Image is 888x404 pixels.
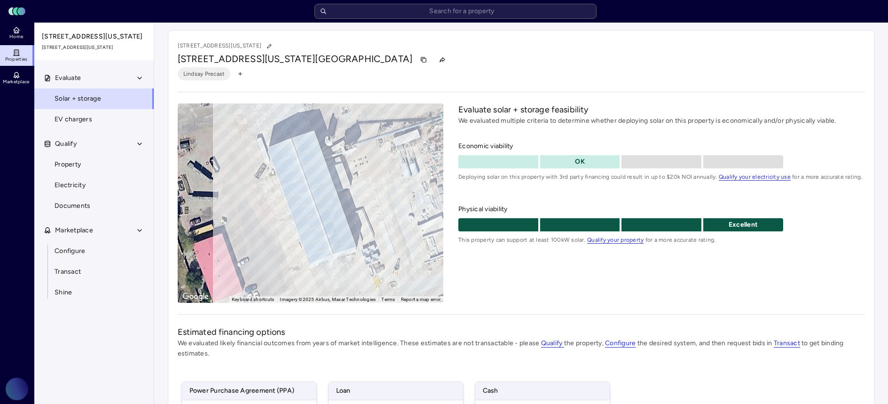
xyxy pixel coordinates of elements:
[540,157,620,167] p: OK
[182,382,316,400] span: Power Purchase Agreement (PPA)
[381,297,395,302] a: Terms
[34,175,154,196] a: Electricity
[55,267,81,277] span: Transact
[55,94,101,104] span: Solar + storage
[3,79,29,85] span: Marketplace
[458,103,864,116] h2: Evaluate solar + storage feasibility
[475,382,610,400] span: Cash
[9,34,23,40] span: Home
[34,88,154,109] a: Solar + storage
[55,180,86,190] span: Electricity
[703,220,783,230] p: Excellent
[458,141,864,151] span: Economic viability
[180,291,211,303] a: Open this area in Google Maps (opens a new window)
[42,44,147,51] span: [STREET_ADDRESS][US_STATE]
[178,53,265,64] span: [STREET_ADDRESS]
[42,32,147,42] span: [STREET_ADDRESS][US_STATE]
[401,297,441,302] a: Report a map error
[34,241,154,261] a: Configure
[458,116,864,126] p: We evaluated multiple criteria to determine whether deploying solar on this property is economica...
[34,68,155,88] button: Evaluate
[178,67,231,80] button: Lindsay Precast
[34,134,155,154] button: Qualify
[55,114,92,125] span: EV chargers
[587,237,644,243] a: Qualify your property
[774,339,800,347] a: Transact
[232,296,275,303] button: Keyboard shortcuts
[55,201,90,211] span: Documents
[458,204,864,214] span: Physical viability
[34,109,154,130] a: EV chargers
[605,339,636,347] a: Configure
[34,220,155,241] button: Marketplace
[55,225,93,236] span: Marketplace
[183,69,225,79] span: Lindsay Precast
[55,159,81,170] span: Property
[34,261,154,282] a: Transact
[34,282,154,303] a: Shine
[265,53,412,64] span: [US_STATE][GEOGRAPHIC_DATA]
[34,196,154,216] a: Documents
[55,246,85,256] span: Configure
[55,73,81,83] span: Evaluate
[55,139,77,149] span: Qualify
[719,174,791,180] a: Qualify your electricity use
[34,154,154,175] a: Property
[329,382,463,400] span: Loan
[314,4,597,19] input: Search for a property
[55,287,72,298] span: Shine
[180,291,211,303] img: Google
[541,339,564,347] a: Qualify
[458,172,864,182] span: Deploying solar on this property with 3rd party financing could result in up to $20k NOI annually...
[5,56,28,62] span: Properties
[178,40,276,52] p: [STREET_ADDRESS][US_STATE]
[280,297,376,302] span: Imagery ©2025 Airbus, Maxar Technologies
[178,338,865,359] p: We evaluated likely financial outcomes from years of market intelligence. These estimates are not...
[458,235,864,245] span: This property can support at least 100kW solar. for a more accurate rating.
[178,326,865,338] h2: Estimated financing options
